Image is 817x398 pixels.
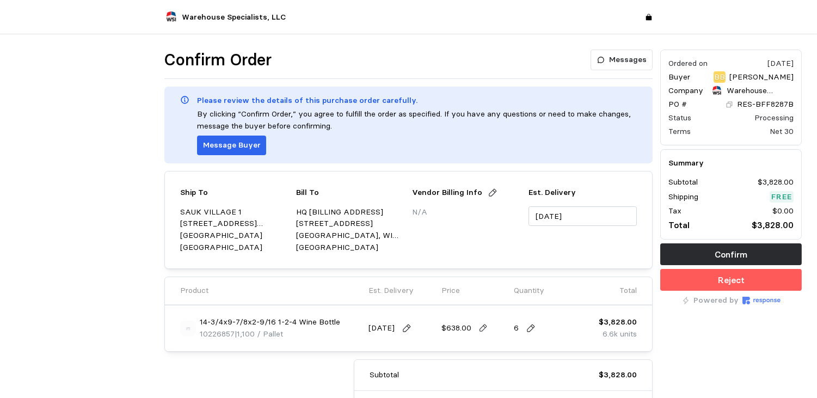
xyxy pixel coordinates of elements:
[180,230,288,242] p: [GEOGRAPHIC_DATA]
[413,187,483,199] p: Vendor Billing Info
[200,316,340,328] p: 14-3/4x9-7/8x2-9/16 1-2-4 Wine Bottle
[767,58,794,69] div: [DATE]
[235,329,283,339] span: | 1,100 / Pallet
[668,157,794,169] h5: Summary
[200,329,235,339] span: 10226857
[514,285,544,297] p: Quantity
[660,243,802,265] button: Confirm
[180,218,288,230] p: [STREET_ADDRESS][PERSON_NAME]
[599,316,637,328] p: $3,828.00
[296,242,404,254] p: [GEOGRAPHIC_DATA]
[529,206,637,226] input: MM/DD/YYYY
[599,369,637,381] p: $3,828.00
[180,206,288,218] p: SAUK VILLAGE 1
[413,206,521,218] p: N/A
[368,322,395,334] p: [DATE]
[729,71,794,83] p: [PERSON_NAME]
[727,85,794,97] p: Warehouse Specialists, LLC
[772,205,794,217] p: $0.00
[197,95,417,107] p: Please review the details of this purchase order carefully.
[182,11,286,23] p: Warehouse Specialists, LLC
[197,136,266,155] button: Message Buyer
[718,273,745,287] p: Reject
[529,187,637,199] p: Est. Delivery
[180,285,208,297] p: Product
[514,322,519,334] p: 6
[599,328,637,340] p: 6.6k units
[771,191,792,203] p: Free
[668,58,708,69] div: Ordered on
[668,218,690,232] p: Total
[742,297,781,304] img: Response Logo
[758,176,794,188] p: $3,828.00
[441,285,460,297] p: Price
[203,139,261,151] p: Message Buyer
[668,71,690,83] p: Buyer
[668,191,698,203] p: Shipping
[668,176,698,188] p: Subtotal
[714,71,725,83] p: BB
[197,108,637,132] p: By clicking “Confirm Order,” you agree to fulfill the order as specified. If you have any questio...
[296,187,319,199] p: Bill To
[296,218,404,230] p: [STREET_ADDRESS]
[715,248,747,261] p: Confirm
[660,269,802,291] button: Reject
[668,205,681,217] p: Tax
[370,369,399,381] p: Subtotal
[668,126,691,137] div: Terms
[693,295,739,307] p: Powered by
[752,218,794,232] p: $3,828.00
[770,126,794,137] div: Net 30
[591,50,653,70] button: Messages
[180,321,196,336] img: svg%3e
[180,187,208,199] p: Ship To
[754,112,794,124] div: Processing
[609,54,647,66] p: Messages
[368,285,414,297] p: Est. Delivery
[441,322,471,334] p: $638.00
[668,112,691,124] div: Status
[668,99,687,111] p: PO #
[619,285,637,297] p: Total
[737,99,794,111] p: RES-BFF8287B
[296,230,404,242] p: [GEOGRAPHIC_DATA], WI 54912
[296,206,404,218] p: HQ [BILLING ADDRESS]
[164,50,272,71] h1: Confirm Order
[180,242,288,254] p: [GEOGRAPHIC_DATA]
[668,85,703,97] p: Company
